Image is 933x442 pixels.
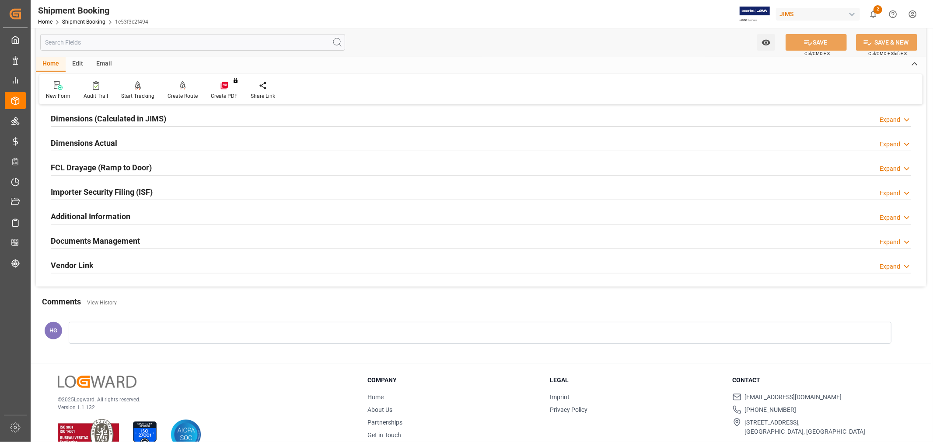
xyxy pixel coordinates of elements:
[880,189,900,198] div: Expand
[367,419,402,426] a: Partnerships
[740,7,770,22] img: Exertis%20JAM%20-%20Email%20Logo.jpg_1722504956.jpg
[745,405,797,414] span: [PHONE_NUMBER]
[38,19,52,25] a: Home
[776,8,860,21] div: JIMS
[121,92,154,100] div: Start Tracking
[51,186,153,198] h2: Importer Security Filing (ISF)
[367,394,384,401] a: Home
[863,4,883,24] button: show 2 new notifications
[58,396,346,404] p: © 2025 Logward. All rights reserved.
[776,6,863,22] button: JIMS
[804,50,830,57] span: Ctrl/CMD + S
[51,137,117,149] h2: Dimensions Actual
[40,34,345,51] input: Search Fields
[51,211,130,222] h2: Additional Information
[880,140,900,149] div: Expand
[367,432,401,439] a: Get in Touch
[367,406,392,413] a: About Us
[856,34,917,51] button: SAVE & NEW
[874,5,882,14] span: 2
[745,418,866,436] span: [STREET_ADDRESS], [GEOGRAPHIC_DATA], [GEOGRAPHIC_DATA]
[786,34,847,51] button: SAVE
[51,113,166,124] h2: Dimensions (Calculated in JIMS)
[58,376,136,388] img: Logward Logo
[42,296,81,307] h2: Comments
[66,57,90,72] div: Edit
[550,406,587,413] a: Privacy Policy
[880,238,900,247] div: Expand
[880,164,900,173] div: Expand
[46,92,70,100] div: New Form
[880,262,900,271] div: Expand
[58,404,346,411] p: Version 1.1.132
[168,92,198,100] div: Create Route
[880,213,900,222] div: Expand
[868,50,907,57] span: Ctrl/CMD + Shift + S
[550,394,570,401] a: Imprint
[883,4,903,24] button: Help Center
[84,92,108,100] div: Audit Trail
[745,393,842,402] span: [EMAIL_ADDRESS][DOMAIN_NAME]
[87,300,117,306] a: View History
[757,34,775,51] button: open menu
[51,162,152,173] h2: FCL Drayage (Ramp to Door)
[90,57,119,72] div: Email
[550,376,721,385] h3: Legal
[251,92,275,100] div: Share Link
[49,327,57,334] span: HG
[62,19,105,25] a: Shipment Booking
[51,259,94,271] h2: Vendor Link
[880,115,900,124] div: Expand
[367,376,539,385] h3: Company
[38,4,148,17] div: Shipment Booking
[733,376,904,385] h3: Contact
[36,57,66,72] div: Home
[51,235,140,247] h2: Documents Management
